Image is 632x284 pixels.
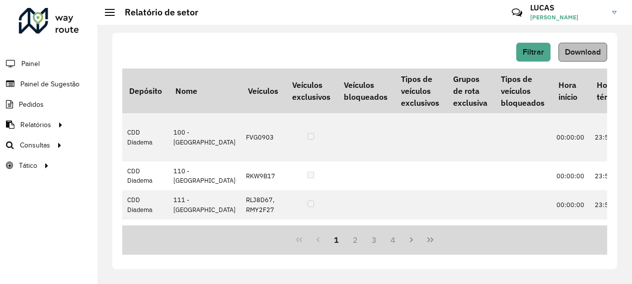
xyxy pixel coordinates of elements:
button: Next Page [402,230,421,249]
td: 120 - Eldorado [168,219,241,248]
td: RLJ8D67, RMY2F27 [241,190,285,219]
span: Consultas [20,140,50,150]
td: CDD Diadema [122,190,168,219]
th: Nome [168,69,241,113]
th: Hora início [552,69,590,113]
span: Pedidos [19,99,44,110]
th: Depósito [122,69,168,113]
td: CDD Diadema [122,161,168,190]
td: 23:59:00 [590,161,632,190]
td: 23:59:00 [590,113,632,161]
td: 23:59:00 [590,190,632,219]
span: Relatórios [20,120,51,130]
td: 00:00:00 [552,161,590,190]
td: CDD Diadema [122,219,168,248]
button: Filtrar [516,43,551,62]
th: Veículos exclusivos [285,69,337,113]
button: Download [558,43,607,62]
td: 00:00:00 [552,113,590,161]
td: FVG0903 [241,113,285,161]
th: Grupos de rota exclusiva [446,69,494,113]
button: 2 [346,230,365,249]
td: RKW9B17 [241,161,285,190]
th: Tipos de veículos bloqueados [494,69,551,113]
button: Last Page [421,230,440,249]
h2: Relatório de setor [115,7,198,18]
span: Filtrar [523,48,544,56]
td: 23:59:00 [590,219,632,248]
button: 1 [327,230,346,249]
td: 111 - [GEOGRAPHIC_DATA] [168,190,241,219]
a: Contato Rápido [506,2,528,23]
span: Painel [21,59,40,69]
span: [PERSON_NAME] [530,13,605,22]
td: 00:00:00 [552,190,590,219]
td: 00:00:00 [552,219,590,248]
th: Hora término [590,69,632,113]
th: Veículos bloqueados [337,69,394,113]
h3: LUCAS [530,3,605,12]
th: Tipos de veículos exclusivos [395,69,446,113]
td: 100 - [GEOGRAPHIC_DATA] [168,113,241,161]
td: CDD Diadema [122,113,168,161]
span: Download [565,48,601,56]
span: Painel de Sugestão [20,79,79,89]
th: Veículos [241,69,285,113]
td: FYQ3111, RLJ8D17 [241,219,285,248]
td: 110 - [GEOGRAPHIC_DATA] [168,161,241,190]
span: Tático [19,160,37,171]
button: 4 [384,230,402,249]
button: 3 [365,230,384,249]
